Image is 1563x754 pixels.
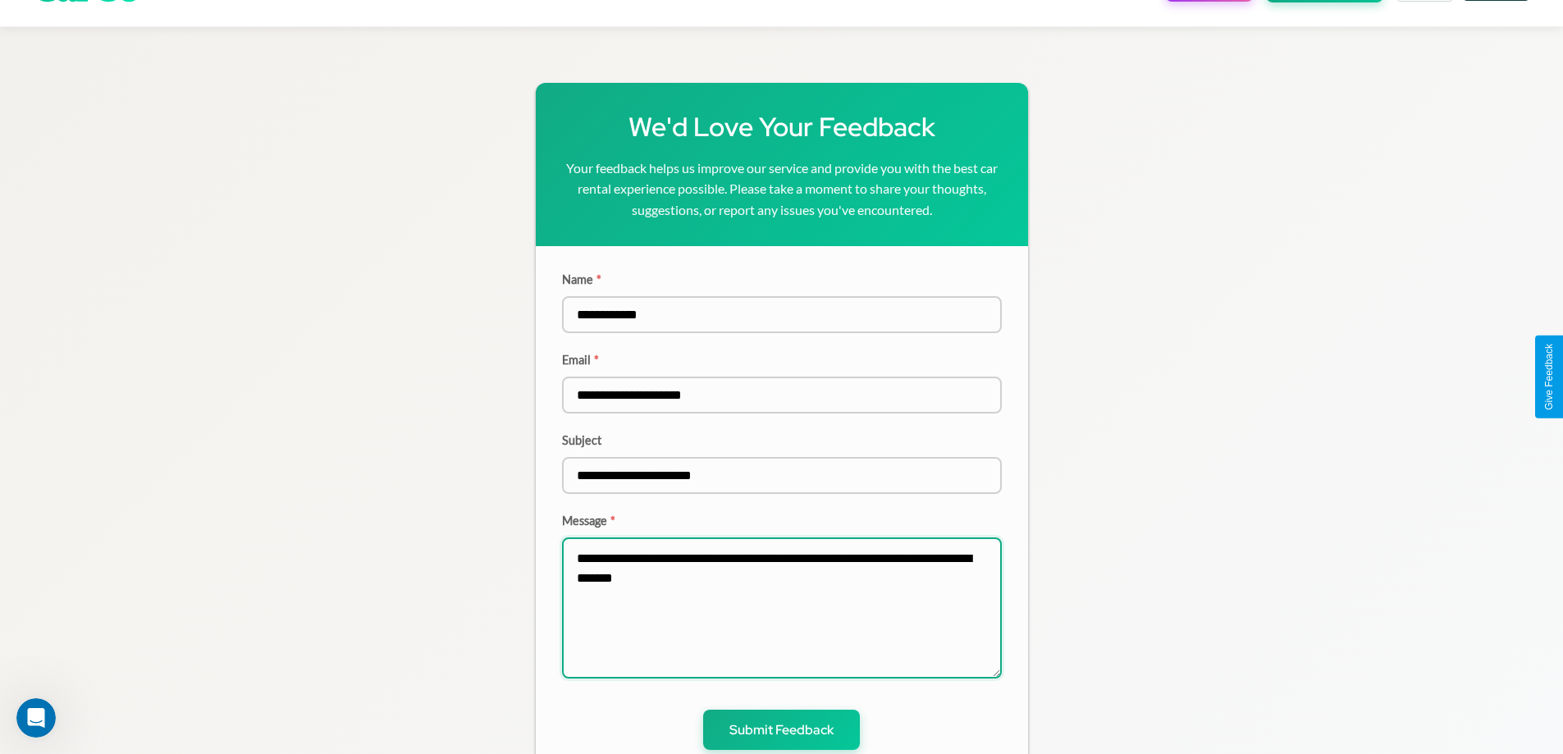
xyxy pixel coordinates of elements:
[16,698,56,738] iframe: Intercom live chat
[562,158,1002,221] p: Your feedback helps us improve our service and provide you with the best car rental experience po...
[562,514,1002,528] label: Message
[562,109,1002,144] h1: We'd Love Your Feedback
[562,272,1002,286] label: Name
[562,353,1002,367] label: Email
[562,433,1002,447] label: Subject
[703,710,860,750] button: Submit Feedback
[1543,344,1555,410] div: Give Feedback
